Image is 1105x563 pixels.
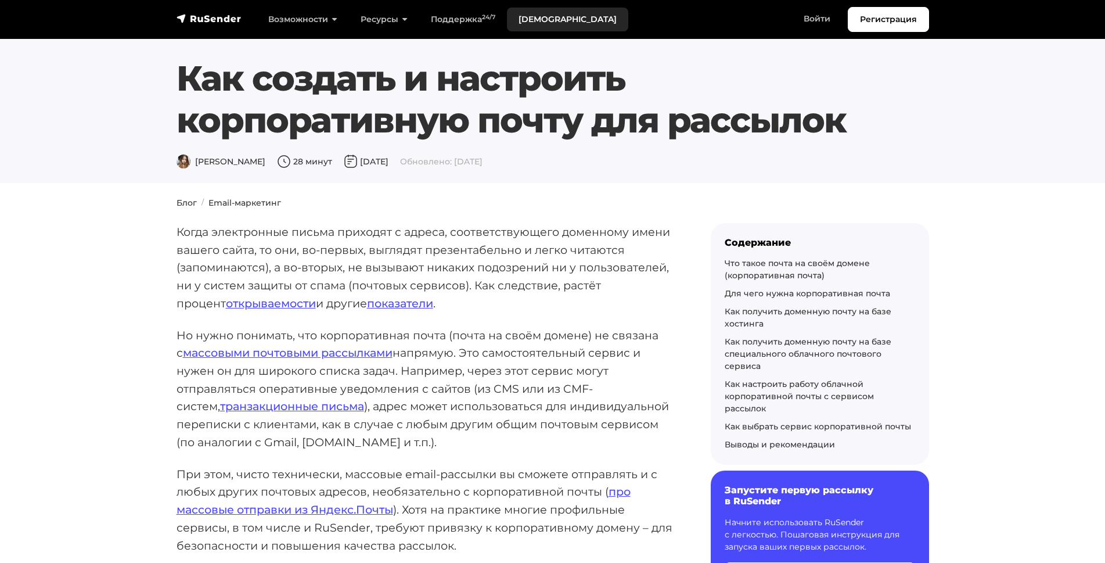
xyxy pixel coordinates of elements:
a: массовыми почтовыми рассылками [183,346,393,360]
a: Что такое почта на своём домене (корпоративная почта) [725,258,870,281]
a: Для чего нужна корпоративная почта [725,288,890,299]
span: [DATE] [344,156,388,167]
h6: Запустите первую рассылку в RuSender [725,485,915,507]
a: [DEMOGRAPHIC_DATA] [507,8,628,31]
nav: breadcrumb [170,197,936,209]
img: Дата публикации [344,155,358,168]
span: Обновлено: [DATE] [400,156,483,167]
a: открываемости [226,296,316,310]
p: При этом, чисто технически, массовые email-рассылки вы сможете отправлять и с любых других почтов... [177,465,674,555]
div: Содержание [725,237,915,248]
img: Время чтения [277,155,291,168]
a: Поддержка24/7 [419,8,507,31]
p: Когда электронные письма приходят с адреса, соответствующего доменному имени вашего сайта, то они... [177,223,674,313]
p: Начните использовать RuSender с легкостью. Пошаговая инструкция для запуска ваших первых рассылок. [725,517,915,553]
p: Но нужно понимать, что корпоративная почта (почта на своём домене) не связана с напрямую. Это сам... [177,327,674,451]
a: Регистрация [848,7,929,32]
a: Войти [792,7,842,31]
a: Как получить доменную почту на базе хостинга [725,306,891,329]
a: транзакционные письма [220,399,364,413]
span: [PERSON_NAME] [177,156,265,167]
a: Как выбрать сервис корпоративной почты [725,421,911,432]
a: Как настроить работу облачной корпоративной почты с сервисом рассылок [725,379,874,414]
sup: 24/7 [482,13,495,21]
a: Выводы и рекомендации [725,439,835,450]
a: показатели [367,296,433,310]
a: Как получить доменную почту на базе специального облачного почтового сервиса [725,336,891,371]
a: Блог [177,198,197,208]
a: Ресурсы [349,8,419,31]
h1: Как создать и настроить корпоративную почту для рассылок [177,58,865,141]
span: 28 минут [277,156,332,167]
a: Возможности [257,8,349,31]
img: RuSender [177,13,242,24]
li: Email-маркетинг [197,197,281,209]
